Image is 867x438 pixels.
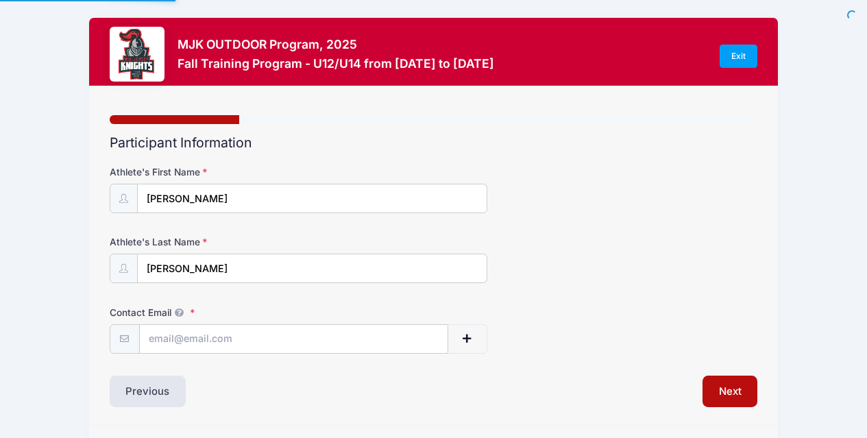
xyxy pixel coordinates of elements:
button: Next [703,376,758,407]
input: Athlete's First Name [137,184,488,213]
label: Athlete's Last Name [110,235,326,249]
input: Athlete's Last Name [137,254,488,283]
label: Contact Email [110,306,326,319]
h3: Fall Training Program - U12/U14 from [DATE] to [DATE] [178,56,494,71]
button: Previous [110,376,186,407]
h3: MJK OUTDOOR Program, 2025 [178,37,494,51]
label: Athlete's First Name [110,165,326,179]
input: email@email.com [139,324,449,354]
span: We will send confirmations, payment reminders, and custom email messages to each address listed. ... [171,307,188,318]
a: Exit [720,45,758,68]
h2: Participant Information [110,135,758,151]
